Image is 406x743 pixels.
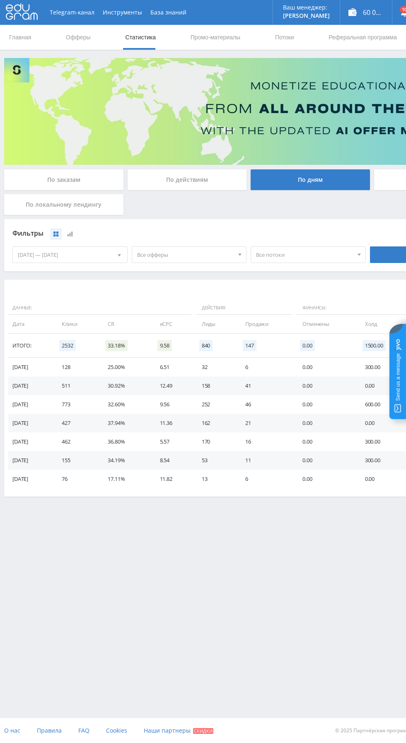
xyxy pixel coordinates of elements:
[8,451,53,470] td: [DATE]
[283,4,330,11] p: Ваш менеджер:
[4,194,123,215] div: По локальному лендингу
[8,358,53,376] td: [DATE]
[193,395,237,414] td: 252
[193,451,237,470] td: 53
[294,395,357,414] td: 0.00
[193,728,213,734] span: Скидки
[78,718,89,743] a: FAQ
[237,395,294,414] td: 46
[137,247,234,263] span: Все офферы
[193,414,237,432] td: 162
[274,25,295,50] a: Потоки
[152,395,193,414] td: 9.56
[294,432,357,451] td: 0.00
[8,334,53,358] td: Итого:
[193,358,237,376] td: 32
[13,247,127,263] div: [DATE] — [DATE]
[8,395,53,414] td: [DATE]
[99,395,151,414] td: 32.60%
[190,25,241,50] a: Промо-материалы
[8,315,53,333] td: Дата
[294,414,357,432] td: 0.00
[237,451,294,470] td: 11
[193,376,237,395] td: 158
[193,432,237,451] td: 170
[283,12,330,19] p: [PERSON_NAME]
[237,358,294,376] td: 6
[193,315,237,333] td: Лиды
[294,470,357,488] td: 0.00
[59,340,75,351] span: 2532
[362,340,386,351] span: 1500.00
[237,315,294,333] td: Продажи
[8,414,53,432] td: [DATE]
[294,358,357,376] td: 0.00
[152,315,193,333] td: eCPC
[106,718,127,743] a: Cookies
[152,358,193,376] td: 6.51
[105,340,127,351] span: 33.18%
[99,451,151,470] td: 34.19%
[237,376,294,395] td: 41
[152,432,193,451] td: 5.57
[294,451,357,470] td: 0.00
[53,358,99,376] td: 128
[4,718,20,743] a: О нас
[8,432,53,451] td: [DATE]
[99,358,151,376] td: 25.00%
[196,301,292,315] span: Действия:
[294,376,357,395] td: 0.00
[328,25,398,50] a: Реферальная программа
[53,395,99,414] td: 773
[237,414,294,432] td: 21
[53,376,99,395] td: 511
[65,25,92,50] a: Офферы
[99,315,151,333] td: CR
[144,726,191,734] span: Наши партнеры
[99,414,151,432] td: 37.94%
[152,376,193,395] td: 12.49
[53,432,99,451] td: 462
[128,169,247,190] div: По действиям
[144,718,213,743] a: Наши партнеры Скидки
[99,470,151,488] td: 17.11%
[4,169,123,190] div: По заказам
[152,414,193,432] td: 11.36
[300,340,314,351] span: 0.00
[256,247,353,263] span: Все потоки
[251,169,370,190] div: По дням
[8,470,53,488] td: [DATE]
[8,25,32,50] a: Главная
[157,340,172,351] span: 9.58
[37,718,62,743] a: Правила
[237,432,294,451] td: 16
[4,726,20,734] span: О нас
[152,451,193,470] td: 8.54
[8,376,53,395] td: [DATE]
[237,470,294,488] td: 6
[53,470,99,488] td: 76
[124,25,157,50] a: Статистика
[99,432,151,451] td: 36.80%
[294,315,357,333] td: Отменены
[199,340,213,351] span: 840
[193,470,237,488] td: 13
[78,726,89,734] span: FAQ
[8,301,191,315] span: Данные:
[152,470,193,488] td: 11.82
[53,315,99,333] td: Клики
[106,726,127,734] span: Cookies
[53,414,99,432] td: 427
[12,227,366,240] div: Фильтры
[37,726,62,734] span: Правила
[243,340,256,351] span: 147
[53,451,99,470] td: 155
[99,376,151,395] td: 30.92%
